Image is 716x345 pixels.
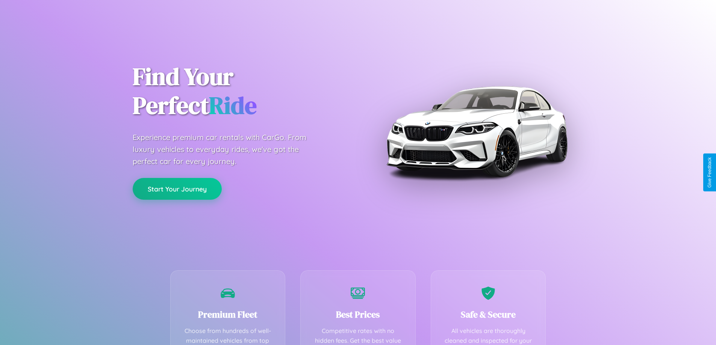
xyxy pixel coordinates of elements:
button: Start Your Journey [133,178,222,200]
h1: Find Your Perfect [133,62,347,120]
span: Ride [209,89,257,122]
h3: Safe & Secure [442,308,534,321]
div: Give Feedback [707,157,712,188]
h3: Best Prices [312,308,404,321]
h3: Premium Fleet [182,308,274,321]
p: Experience premium car rentals with CarGo. From luxury vehicles to everyday rides, we've got the ... [133,131,321,167]
img: Premium BMW car rental vehicle [383,38,571,225]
